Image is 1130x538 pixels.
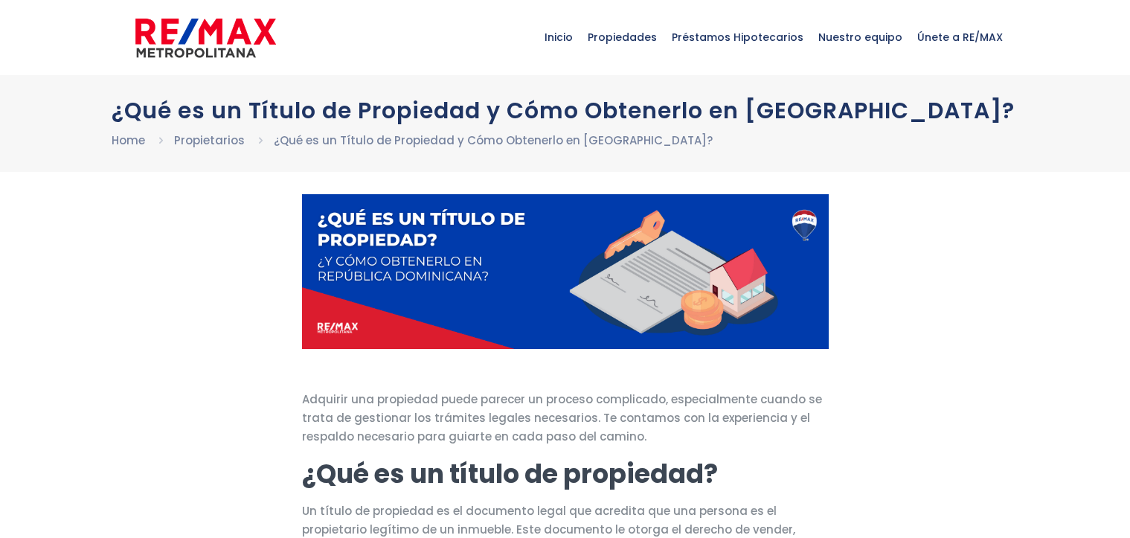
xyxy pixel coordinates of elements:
[537,15,580,60] span: Inicio
[580,15,664,60] span: Propiedades
[811,15,910,60] span: Nuestro equipo
[302,455,718,492] strong: ¿Qué es un título de propiedad?
[302,390,829,446] p: Adquirir una propiedad puede parecer un proceso complicado, especialmente cuando se trata de gest...
[174,132,245,148] a: Propietarios
[112,132,145,148] a: Home
[135,16,276,60] img: remax-metropolitana-logo
[664,15,811,60] span: Préstamos Hipotecarios
[112,97,1019,124] h1: ¿Qué es un Título de Propiedad y Cómo Obtenerlo en [GEOGRAPHIC_DATA]?
[274,132,713,148] a: ¿Qué es un Título de Propiedad y Cómo Obtenerlo en [GEOGRAPHIC_DATA]?
[910,15,1010,60] span: Únete a RE/MAX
